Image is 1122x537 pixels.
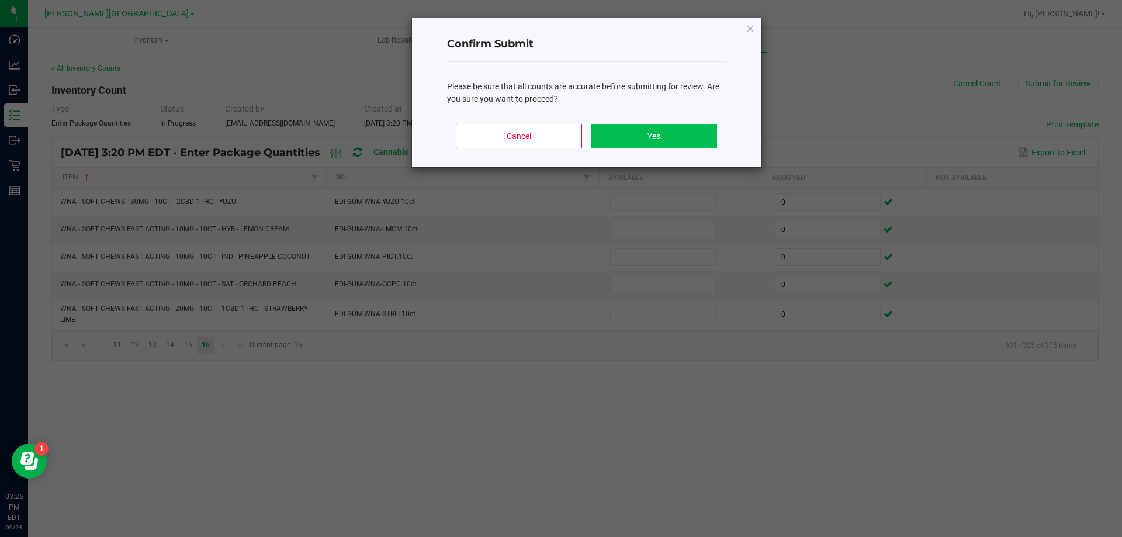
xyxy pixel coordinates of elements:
[591,124,716,148] button: Yes
[447,37,726,52] h4: Confirm Submit
[746,21,754,35] button: Close
[447,81,726,105] div: Please be sure that all counts are accurate before submitting for review. Are you sure you want t...
[456,124,581,148] button: Cancel
[12,444,47,479] iframe: Resource center
[34,442,49,456] iframe: Resource center unread badge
